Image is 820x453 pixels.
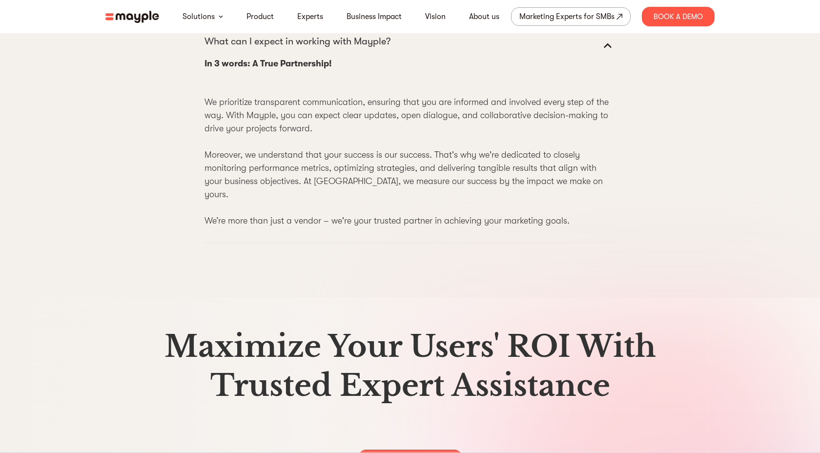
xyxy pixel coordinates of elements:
summary: What can I expect in working with Mayple? [205,34,615,57]
img: arrow-down [219,15,223,18]
a: Product [246,11,274,22]
div: Marketing Experts for SMBs [519,10,615,23]
a: Business Impact [347,11,402,22]
p: In 3 words: A True Partnership! [205,57,615,70]
a: Vision [425,11,446,22]
img: mayple-logo [105,11,159,23]
a: Solutions [183,11,215,22]
h2: Maximize Your Users' ROI With Trusted Expert Assistance [109,327,711,405]
p: What can I expect in working with Mayple? [205,34,390,49]
div: Book A Demo [642,7,715,26]
a: Marketing Experts for SMBs [511,7,631,26]
p: We prioritize transparent communication, ensuring that you are informed and involved every step o... [205,96,615,227]
a: Experts [297,11,323,22]
a: About us [469,11,499,22]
